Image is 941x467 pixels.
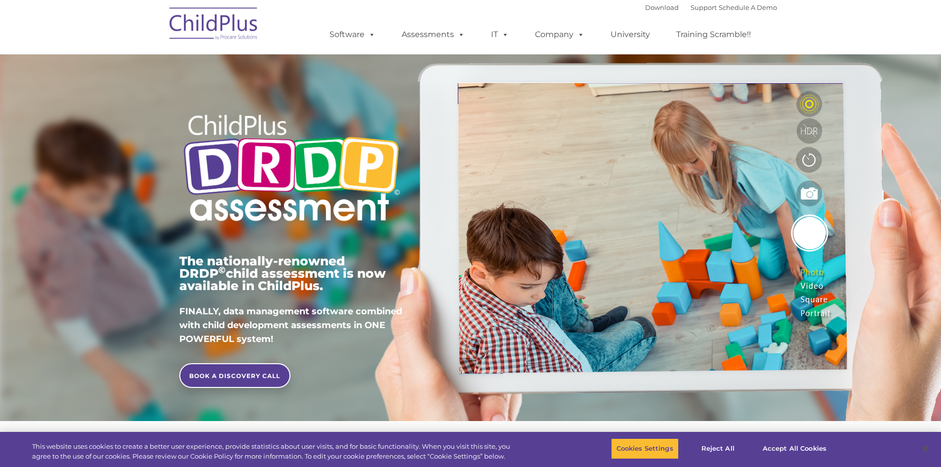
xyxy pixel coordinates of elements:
[179,254,386,293] span: The nationally-renowned DRDP child assessment is now available in ChildPlus.
[179,306,402,344] span: FINALLY, data management software combined with child development assessments in ONE POWERFUL sys...
[525,25,594,44] a: Company
[481,25,519,44] a: IT
[601,25,660,44] a: University
[645,3,777,11] font: |
[164,0,263,50] img: ChildPlus by Procare Solutions
[719,3,777,11] a: Schedule A Demo
[392,25,475,44] a: Assessments
[645,3,679,11] a: Download
[179,363,290,388] a: BOOK A DISCOVERY CALL
[914,438,936,460] button: Close
[320,25,385,44] a: Software
[687,438,749,459] button: Reject All
[691,3,717,11] a: Support
[757,438,832,459] button: Accept All Cookies
[218,264,226,276] sup: ©
[32,442,518,461] div: This website uses cookies to create a better user experience, provide statistics about user visit...
[611,438,679,459] button: Cookies Settings
[666,25,761,44] a: Training Scramble!!
[179,101,404,238] img: Copyright - DRDP Logo Light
